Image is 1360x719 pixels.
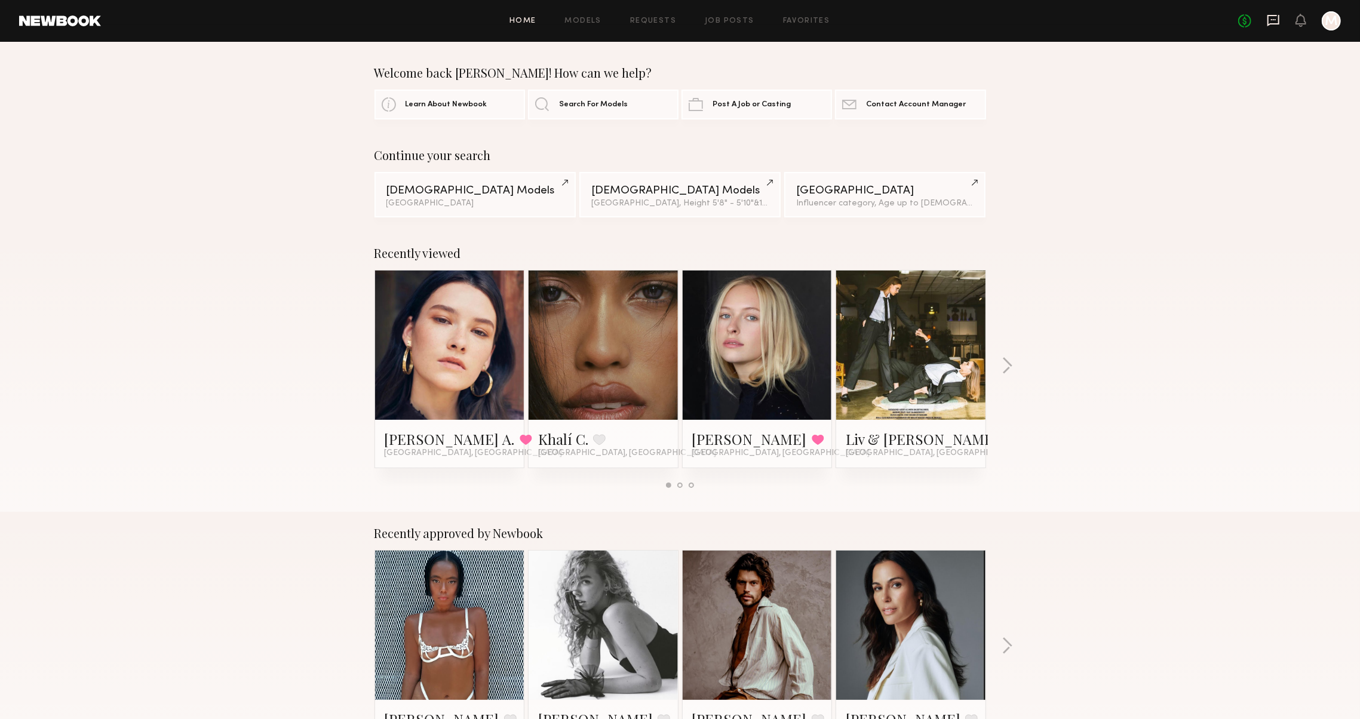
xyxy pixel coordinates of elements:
[386,185,564,196] div: [DEMOGRAPHIC_DATA] Models
[374,66,986,80] div: Welcome back [PERSON_NAME]! How can we help?
[374,172,576,217] a: [DEMOGRAPHIC_DATA] Models[GEOGRAPHIC_DATA]
[374,148,986,162] div: Continue your search
[692,429,807,448] a: [PERSON_NAME]
[846,429,998,448] a: Liv & [PERSON_NAME]
[374,246,986,260] div: Recently viewed
[692,448,870,458] span: [GEOGRAPHIC_DATA], [GEOGRAPHIC_DATA]
[559,101,628,109] span: Search For Models
[591,199,769,208] div: [GEOGRAPHIC_DATA], Height 5'8" - 5'10"
[713,101,791,109] span: Post A Job or Casting
[796,185,974,196] div: [GEOGRAPHIC_DATA]
[591,185,769,196] div: [DEMOGRAPHIC_DATA] Models
[681,90,832,119] a: Post A Job or Casting
[528,90,679,119] a: Search For Models
[385,448,563,458] span: [GEOGRAPHIC_DATA], [GEOGRAPHIC_DATA]
[386,199,564,208] div: [GEOGRAPHIC_DATA]
[754,199,805,207] span: & 1 other filter
[796,199,974,208] div: Influencer category, Age up to [DEMOGRAPHIC_DATA].
[784,172,986,217] a: [GEOGRAPHIC_DATA]Influencer category, Age up to [DEMOGRAPHIC_DATA].
[565,17,601,25] a: Models
[374,526,986,540] div: Recently approved by Newbook
[630,17,676,25] a: Requests
[385,429,515,448] a: [PERSON_NAME] A.
[835,90,986,119] a: Contact Account Manager
[866,101,966,109] span: Contact Account Manager
[509,17,536,25] a: Home
[783,17,830,25] a: Favorites
[705,17,754,25] a: Job Posts
[1322,11,1341,30] a: M
[846,448,1024,458] span: [GEOGRAPHIC_DATA], [GEOGRAPHIC_DATA]
[579,172,781,217] a: [DEMOGRAPHIC_DATA] Models[GEOGRAPHIC_DATA], Height 5'8" - 5'10"&1other filter
[374,90,525,119] a: Learn About Newbook
[538,448,716,458] span: [GEOGRAPHIC_DATA], [GEOGRAPHIC_DATA]
[406,101,487,109] span: Learn About Newbook
[538,429,588,448] a: Khalí C.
